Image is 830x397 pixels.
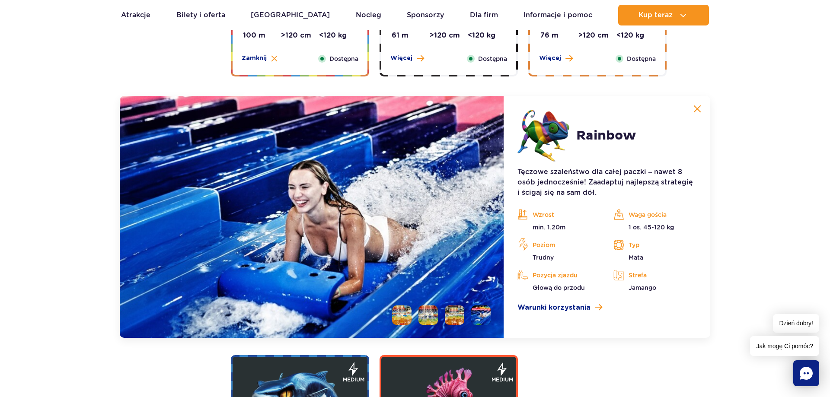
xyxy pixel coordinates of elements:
span: Kup teraz [638,11,673,19]
dd: <120 kg [319,31,357,40]
a: Sponsorzy [407,5,444,25]
dd: <120 kg [616,31,654,40]
p: Pozycja zjazdu [517,269,600,282]
p: Waga gościa [613,208,696,221]
dd: >120 cm [281,31,319,40]
button: Zamknij [242,54,278,63]
div: Chat [793,360,819,386]
a: Dla firm [470,5,498,25]
span: Warunki korzystania [517,302,591,313]
dd: >120 cm [578,31,616,40]
a: Bilety i oferta [176,5,225,25]
span: Więcej [539,54,561,63]
a: Warunki korzystania [517,302,696,313]
dd: <120 kg [468,31,506,40]
span: Więcej [390,54,412,63]
span: Dostępna [478,54,507,64]
span: Dostępna [329,54,358,64]
p: Wzrost [517,208,600,221]
p: 1 os. 45-120 kg [613,223,696,232]
p: Tęczowe szaleństwo dla całej paczki – nawet 8 osób jednocześnie! Zaadaptuj najlepszą strategię i ... [517,167,696,198]
span: medium [343,376,364,384]
span: Zamknij [242,54,267,63]
a: [GEOGRAPHIC_DATA] [251,5,330,25]
a: Nocleg [356,5,381,25]
span: medium [492,376,513,384]
button: Więcej [539,54,573,63]
a: Atrakcje [121,5,150,25]
h2: Rainbow [576,128,636,143]
a: Informacje i pomoc [524,5,592,25]
p: Głową do przodu [517,283,600,292]
span: Dostępna [627,54,656,64]
span: Dzień dobry! [773,314,819,333]
span: Jak mogę Ci pomóc? [750,336,819,356]
p: min. 1.20m [517,223,600,232]
button: Kup teraz [618,5,709,25]
img: 683e9e7576148617438286.png [517,110,569,162]
dd: 76 m [540,31,578,40]
p: Typ [613,238,696,251]
p: Strefa [613,269,696,282]
dd: >120 cm [430,31,468,40]
dd: 100 m [243,31,281,40]
p: Poziom [517,238,600,251]
p: Mata [613,253,696,262]
p: Jamango [613,283,696,292]
button: Więcej [390,54,424,63]
p: Trudny [517,253,600,262]
dd: 61 m [392,31,430,40]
